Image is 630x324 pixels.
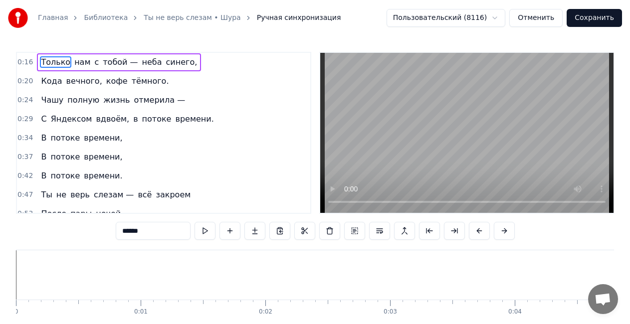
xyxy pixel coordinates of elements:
[134,308,148,316] div: 0:01
[509,9,563,27] button: Отменить
[17,114,33,124] span: 0:29
[50,113,93,125] span: Яндексом
[17,133,33,143] span: 0:34
[14,308,18,316] div: 0
[588,284,618,314] div: Открытый чат
[40,151,47,162] span: В
[95,208,124,219] span: ночей.
[95,113,130,125] span: вдвоём,
[83,151,123,162] span: времени,
[508,308,522,316] div: 0:04
[83,132,123,144] span: времени,
[257,13,341,23] span: Ручная синхронизация
[40,56,71,68] span: Только
[17,57,33,67] span: 0:16
[131,75,170,87] span: тёмного.
[38,13,341,23] nav: breadcrumb
[49,170,81,181] span: потоке
[73,56,91,68] span: нам
[40,75,63,87] span: Кода
[66,94,100,106] span: полную
[38,13,68,23] a: Главная
[69,189,91,200] span: верь
[40,208,67,219] span: После
[105,75,129,87] span: кофе
[17,190,33,200] span: 0:47
[132,113,139,125] span: в
[17,171,33,181] span: 0:42
[17,76,33,86] span: 0:20
[93,56,100,68] span: с
[55,189,67,200] span: не
[17,209,33,219] span: 0:53
[102,56,139,68] span: тобой —
[69,208,93,219] span: пары
[174,113,214,125] span: времени.
[141,113,173,125] span: потоке
[133,94,186,106] span: отмерила —
[141,56,163,68] span: неба
[137,189,153,200] span: всё
[93,189,135,200] span: слезам —
[49,151,81,162] span: потоке
[40,189,53,200] span: Ты
[40,170,47,181] span: В
[102,94,131,106] span: жизнь
[384,308,397,316] div: 0:03
[83,170,123,181] span: времени.
[17,152,33,162] span: 0:37
[155,189,192,200] span: закроем
[144,13,240,23] a: Ты не верь слезам • Шура
[165,56,199,68] span: синего,
[40,113,47,125] span: С
[567,9,622,27] button: Сохранить
[84,13,128,23] a: Библиотека
[65,75,103,87] span: вечного,
[40,94,64,106] span: Чашу
[49,132,81,144] span: потоке
[40,132,47,144] span: В
[259,308,272,316] div: 0:02
[17,95,33,105] span: 0:24
[8,8,28,28] img: youka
